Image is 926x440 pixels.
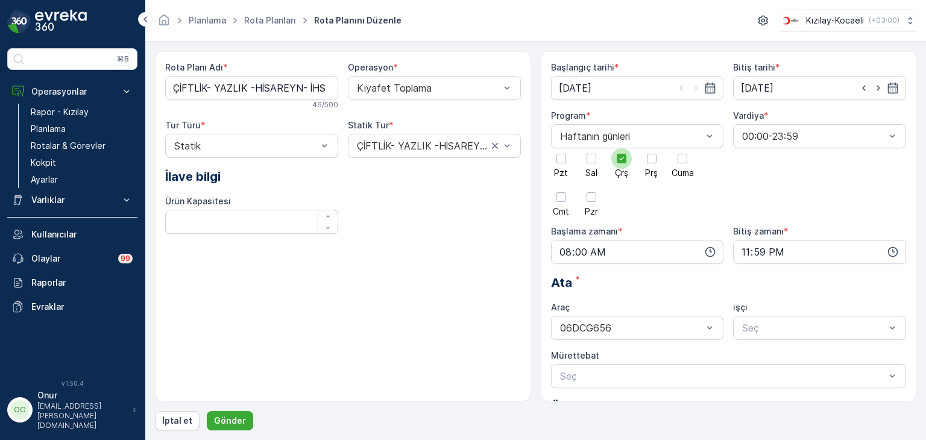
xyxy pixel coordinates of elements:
[157,18,171,28] a: Ana Sayfa
[780,14,801,27] img: k%C4%B1z%C4%B1lay_0jL9uU1.png
[551,76,724,100] input: dd/mm/yyyy
[312,14,404,27] span: Rota Planını Düzenle
[37,389,127,401] p: Onur
[117,54,129,64] p: ⌘B
[7,295,137,319] a: Evraklar
[312,100,338,110] p: 46 / 500
[615,169,628,177] span: Çrş
[551,350,599,360] label: Mürettebat
[214,415,246,427] p: Gönder
[806,14,864,27] p: Kızılay-Kocaeli
[560,369,886,383] p: Seç
[780,10,916,31] button: Kızılay-Kocaeli(+03:00)
[165,196,231,206] label: Ürün Kapasitesi
[37,401,127,430] p: [EMAIL_ADDRESS][PERSON_NAME][DOMAIN_NAME]
[207,411,253,430] button: Gönder
[31,106,89,118] p: Rapor - Kızılay
[26,104,137,121] a: Rapor - Kızılay
[31,301,133,313] p: Evraklar
[551,226,618,236] label: Başlama zamanı
[26,154,137,171] a: Kokpit
[733,302,748,312] label: işçi
[551,274,572,292] span: Ata
[31,86,113,98] p: Operasyonlar
[7,10,31,34] img: logo
[35,10,87,34] img: logo_dark-DEwI_e13.png
[7,389,137,430] button: OOOnur[EMAIL_ADDRESS][PERSON_NAME][DOMAIN_NAME]
[7,80,137,104] button: Operasyonlar
[31,194,113,206] p: Varlıklar
[162,415,192,427] p: İptal et
[733,76,906,100] input: dd/mm/yyyy
[165,120,201,130] label: Tur Türü
[348,62,393,72] label: Operasyon
[31,277,133,289] p: Raporlar
[554,169,568,177] span: Pzt
[189,15,226,25] a: Planlama
[7,188,137,212] button: Varlıklar
[585,169,597,177] span: Sal
[672,169,694,177] span: Cuma
[155,411,200,430] button: İptal et
[733,62,775,72] label: Bitiş tarihi
[10,400,30,420] div: OO
[733,110,764,121] label: Vardiya
[7,222,137,247] a: Kullanıcılar
[348,120,389,130] label: Statik Tur
[121,254,130,263] p: 99
[869,16,899,25] p: ( +03:00 )
[31,140,106,152] p: Rotalar & Görevler
[645,169,658,177] span: Prş
[585,207,598,216] span: Pzr
[165,62,223,72] label: Rota Planı Adı
[31,253,111,265] p: Olaylar
[31,123,66,135] p: Planlama
[7,380,137,387] span: v 1.50.4
[742,321,885,335] p: Seç
[551,110,586,121] label: Program
[26,171,137,188] a: Ayarlar
[733,226,784,236] label: Bitiş zamanı
[31,228,133,240] p: Kullanıcılar
[7,271,137,295] a: Raporlar
[244,15,296,25] a: Rota Planları
[551,62,614,72] label: Başlangıç tarihi
[26,121,137,137] a: Planlama
[165,168,221,186] span: İlave bilgi
[7,247,137,271] a: Olaylar99
[31,174,58,186] p: Ayarlar
[551,302,570,312] label: Araç
[551,398,907,416] p: Önemli Konumlar
[26,137,137,154] a: Rotalar & Görevler
[31,157,56,169] p: Kokpit
[553,207,569,216] span: Cmt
